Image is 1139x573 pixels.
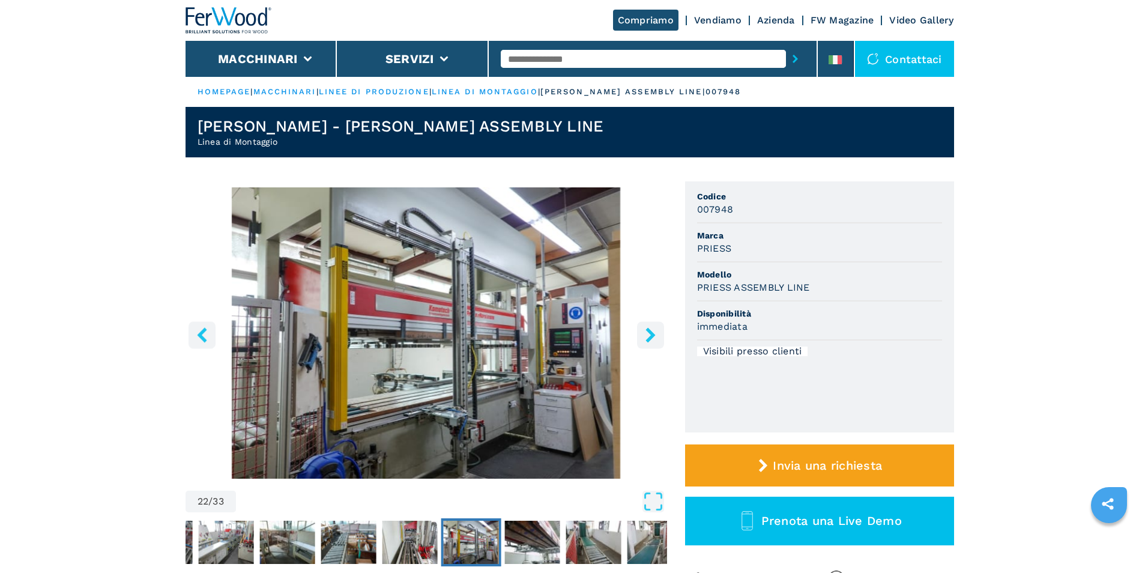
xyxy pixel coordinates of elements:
img: Linea di Montaggio PRIESS PRIESS ASSEMBLY LINE [186,187,667,479]
button: right-button [637,321,664,348]
span: Codice [697,190,942,202]
img: d9081cfa4ceeac5baca5c1f9ce88019d [443,521,498,564]
h3: immediata [697,320,748,333]
div: Visibili presso clienti [697,347,808,356]
span: | [538,87,540,96]
span: | [316,87,319,96]
span: 33 [213,497,224,506]
a: linee di produzione [319,87,429,96]
button: Go to Slide 18 [196,518,256,566]
p: [PERSON_NAME] assembly line | [540,86,705,97]
img: f3be44391dacee68e0e77bcaec4aa245 [627,521,682,564]
img: 50675796e67cdd4cfd3f8467d7331477 [382,521,437,564]
p: 007948 [705,86,742,97]
h3: 007948 [697,202,734,216]
span: | [429,87,432,96]
div: Contattaci [855,41,954,77]
img: 59daca9216ec768db2e3eac84099b861 [321,521,376,564]
div: Go to Slide 22 [186,187,667,479]
img: 0fe55d6b07b5604f4e478c3f0f76d166 [259,521,315,564]
img: a83b74cd5f4351f1d32adcc16bd0922a [137,521,192,564]
a: Vendiamo [694,14,742,26]
img: c47a734c7981c95b10d14d573f843af6 [198,521,253,564]
a: macchinari [253,87,316,96]
h1: [PERSON_NAME] - [PERSON_NAME] ASSEMBLY LINE [198,117,604,136]
button: Servizi [385,52,434,66]
button: Go to Slide 19 [257,518,317,566]
button: Go to Slide 17 [134,518,195,566]
button: Go to Slide 23 [502,518,562,566]
button: Go to Slide 22 [441,518,501,566]
h2: Linea di Montaggio [198,136,604,148]
a: HOMEPAGE [198,87,251,96]
h3: PRIESS ASSEMBLY LINE [697,280,810,294]
a: Compriamo [613,10,678,31]
button: Prenota una Live Demo [685,497,954,545]
button: Go to Slide 24 [563,518,623,566]
a: sharethis [1093,489,1123,519]
button: submit-button [786,45,805,73]
iframe: Chat [1088,519,1130,564]
button: Open Fullscreen [239,491,664,512]
span: Invia una richiesta [773,458,882,473]
button: Invia una richiesta [685,444,954,487]
a: Video Gallery [889,14,953,26]
button: left-button [189,321,216,348]
span: | [250,87,253,96]
span: Prenota una Live Demo [761,514,902,528]
button: Go to Slide 21 [379,518,440,566]
button: Go to Slide 20 [318,518,378,566]
span: Disponibilità [697,308,942,320]
button: Go to Slide 25 [624,518,684,566]
a: FW Magazine [811,14,874,26]
img: Contattaci [867,53,879,65]
img: 169afbe2c68e2f0b0cdd5a441a9f4804 [504,521,560,564]
button: Macchinari [218,52,298,66]
img: 7e5391d8725122fdc467e4efdbde1dcb [566,521,621,564]
span: Modello [697,268,942,280]
img: Ferwood [186,7,272,34]
span: / [208,497,213,506]
a: linea di montaggio [432,87,538,96]
span: 22 [198,497,209,506]
span: Marca [697,229,942,241]
a: Azienda [757,14,795,26]
h3: PRIESS [697,241,732,255]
